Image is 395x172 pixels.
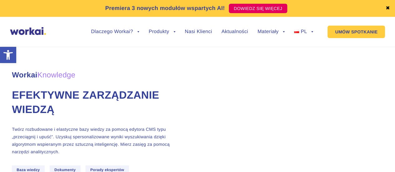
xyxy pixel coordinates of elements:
a: ✖ [386,6,390,11]
em: Knowledge [37,71,76,79]
p: Premiera 3 nowych modułów wspartych AI! [105,4,225,12]
a: Dlaczego Workai? [91,29,139,34]
h1: Efektywne zarządzanie wiedzą [12,88,174,117]
a: Materiały [258,29,285,34]
a: DOWIEDZ SIĘ WIĘCEJ [229,4,287,13]
a: UMÓW SPOTKANIE [328,26,385,38]
a: Aktualności [221,29,248,34]
span: PL [301,29,307,34]
p: Twórz rozbudowane i elastyczne bazy wiedzy za pomocą edytora CMS typu „przeciągnij i upuść”. Uzys... [12,125,174,155]
span: Workai [12,64,75,79]
a: Produkty [149,29,175,34]
a: Nasi Klienci [185,29,212,34]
